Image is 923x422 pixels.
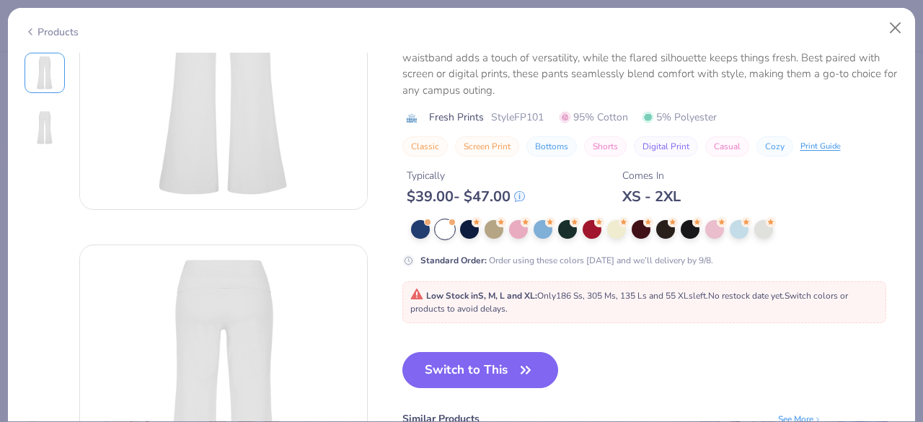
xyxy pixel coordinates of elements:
span: Fresh Prints [429,110,484,125]
button: Close [882,14,909,42]
img: brand logo [402,113,422,124]
strong: Standard Order : [420,255,487,266]
div: Products [25,25,79,40]
div: $ 39.00 - $ 47.00 [407,188,525,206]
div: Order using these colors [DATE] and we’ll delivery by 9/8. [420,254,713,267]
span: 95% Cotton [560,110,628,125]
div: XS - 2XL [622,188,681,206]
img: Back [27,110,62,145]
button: Switch to This [402,352,559,388]
strong: Low Stock in S, M, L and XL : [426,290,537,302]
span: Style FP101 [491,110,544,125]
button: Bottoms [526,136,577,157]
span: Only 186 Ss, 305 Ms, 135 Ls and 55 XLs left. Switch colors or products to avoid delays. [410,290,848,315]
button: Classic [402,136,448,157]
button: Digital Print [634,136,698,157]
div: Typically [407,168,525,183]
div: Print Guide [800,141,841,153]
button: Cozy [756,136,793,157]
button: Casual [705,136,749,157]
span: 5% Polyester [642,110,717,125]
button: Screen Print [455,136,519,157]
div: Comes In [622,168,681,183]
img: Front [27,56,62,90]
span: No restock date yet. [708,290,785,302]
button: Shorts [584,136,627,157]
